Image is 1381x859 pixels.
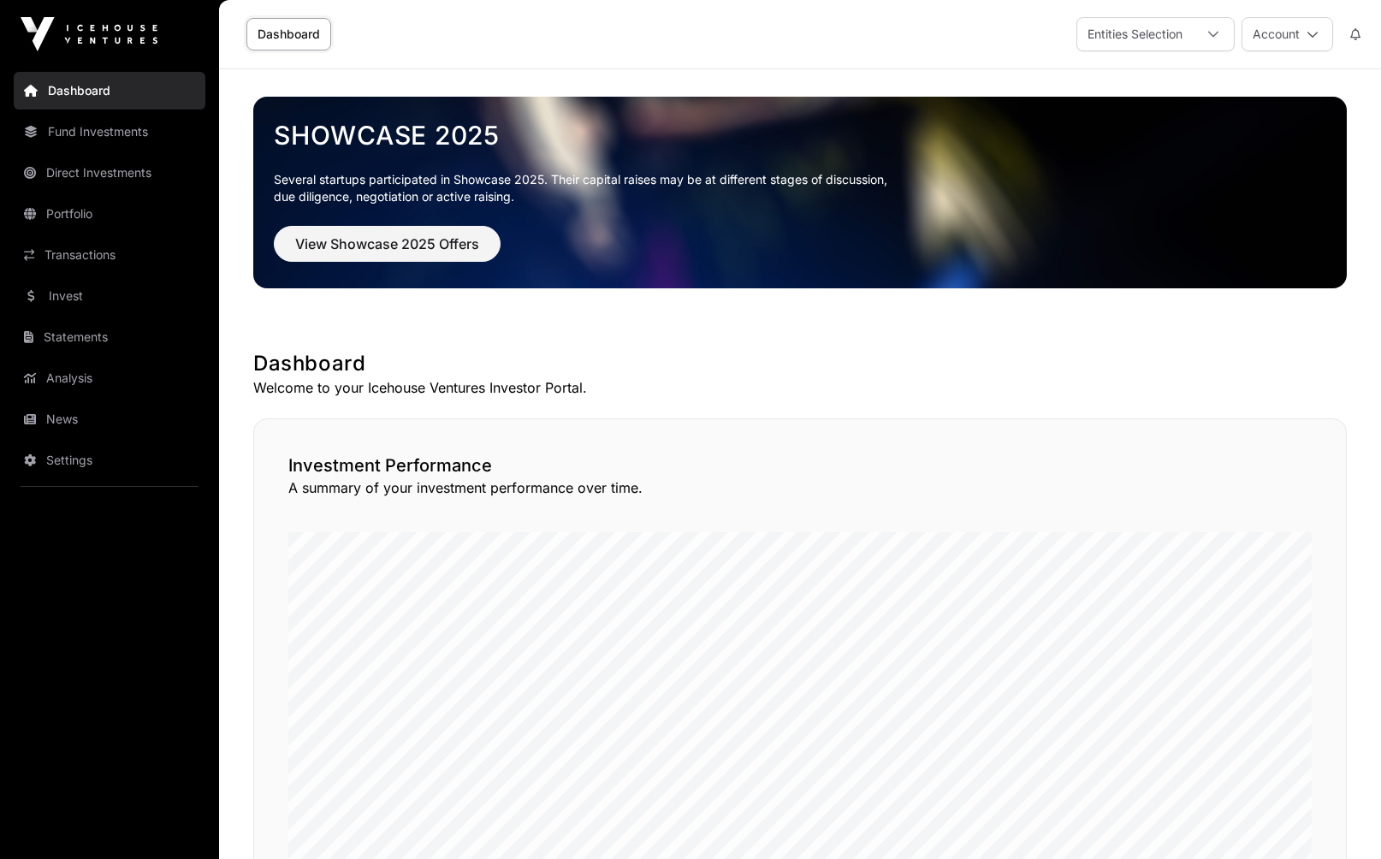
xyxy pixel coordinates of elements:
[14,113,205,151] a: Fund Investments
[274,120,1326,151] a: Showcase 2025
[288,477,1312,498] p: A summary of your investment performance over time.
[14,359,205,397] a: Analysis
[274,243,501,260] a: View Showcase 2025 Offers
[14,195,205,233] a: Portfolio
[295,234,479,254] span: View Showcase 2025 Offers
[253,350,1347,377] h1: Dashboard
[246,18,331,50] a: Dashboard
[1242,17,1333,51] button: Account
[14,400,205,438] a: News
[274,226,501,262] button: View Showcase 2025 Offers
[14,236,205,274] a: Transactions
[14,154,205,192] a: Direct Investments
[253,97,1347,288] img: Showcase 2025
[14,441,205,479] a: Settings
[274,171,1326,205] p: Several startups participated in Showcase 2025. Their capital raises may be at different stages o...
[14,72,205,110] a: Dashboard
[14,277,205,315] a: Invest
[14,318,205,356] a: Statements
[288,453,1312,477] h2: Investment Performance
[1077,18,1193,50] div: Entities Selection
[253,377,1347,398] p: Welcome to your Icehouse Ventures Investor Portal.
[21,17,157,51] img: Icehouse Ventures Logo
